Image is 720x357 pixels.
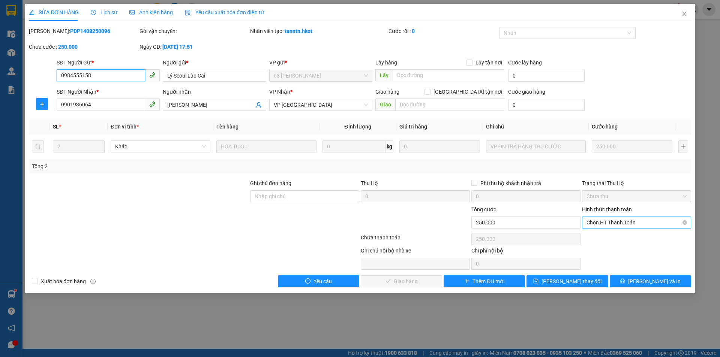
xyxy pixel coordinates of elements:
span: info-circle [90,279,96,284]
div: Nhân viên tạo: [250,27,387,35]
b: tanntn.hkot [285,28,312,34]
div: Tổng: 2 [32,162,278,170]
input: 0 [399,140,480,152]
div: Cước rồi : [388,27,498,35]
b: PDP1408250096 [70,28,110,34]
div: VP gửi [269,58,372,67]
span: SỬA ĐƠN HÀNG [29,9,79,15]
span: close [681,11,687,17]
input: Ghi Chú [486,140,586,152]
th: Ghi chú [483,119,589,134]
label: Cước giao hàng [508,89,545,95]
span: Xuất hóa đơn hàng [38,277,89,285]
div: Chưa cước : [29,43,138,51]
span: Lấy hàng [375,60,397,66]
span: Lấy tận nơi [472,58,505,67]
img: icon [185,10,191,16]
input: Cước lấy hàng [508,70,585,82]
span: Khác [115,141,206,152]
span: Giao hàng [375,89,399,95]
span: picture [129,10,135,15]
span: edit [29,10,34,15]
button: printer[PERSON_NAME] và In [610,275,691,287]
div: Ngày GD: [139,43,249,51]
span: printer [620,278,625,284]
span: Thu Hộ [361,180,378,186]
div: SĐT Người Nhận [57,88,160,96]
label: Cước lấy hàng [508,60,542,66]
span: Tổng cước [471,206,496,212]
button: exclamation-circleYêu cầu [278,275,359,287]
span: Lấy [375,69,393,81]
input: Dọc đường [395,99,505,111]
div: Người gửi [163,58,266,67]
span: 63 Phan Đình Phùng [274,70,368,81]
span: kg [386,140,393,152]
button: Close [674,4,695,25]
span: Ảnh kiện hàng [129,9,173,15]
span: Phí thu hộ khách nhận trả [477,179,544,187]
span: Tên hàng [216,124,238,130]
span: [GEOGRAPHIC_DATA] tận nơi [430,88,505,96]
span: SL [53,124,59,130]
span: save [533,278,538,284]
span: phone [149,72,155,78]
div: Gói vận chuyển: [139,27,249,35]
span: VP Đà Nẵng [274,99,368,111]
span: Cước hàng [592,124,618,130]
div: Ghi chú nội bộ nhà xe [361,246,470,258]
span: phone [149,101,155,107]
span: Yêu cầu [313,277,332,285]
span: clock-circle [91,10,96,15]
span: user-add [256,102,262,108]
b: 0 [412,28,415,34]
input: 0 [592,140,672,152]
button: plus [36,98,48,110]
button: checkGiao hàng [361,275,442,287]
span: exclamation-circle [305,278,310,284]
input: Ghi chú đơn hàng [250,190,359,202]
button: save[PERSON_NAME] thay đổi [526,275,608,287]
div: [PERSON_NAME]: [29,27,138,35]
div: Chi phí nội bộ [471,246,580,258]
button: plus [678,140,688,152]
span: Giao [375,99,395,111]
span: Giá trị hàng [399,124,427,130]
span: Lịch sử [91,9,117,15]
input: Dọc đường [393,69,505,81]
span: Định lượng [345,124,371,130]
span: [PERSON_NAME] và In [628,277,681,285]
span: Yêu cầu xuất hóa đơn điện tử [185,9,264,15]
span: close-circle [682,220,687,225]
span: Đơn vị tính [111,124,139,130]
button: delete [32,140,44,152]
span: Thêm ĐH mới [472,277,504,285]
div: Trạng thái Thu Hộ [582,179,691,187]
b: 250.000 [58,44,78,50]
label: Hình thức thanh toán [582,206,632,212]
span: VP Nhận [269,89,290,95]
label: Ghi chú đơn hàng [250,180,291,186]
span: Chọn HT Thanh Toán [586,217,687,228]
span: plus [464,278,469,284]
span: [PERSON_NAME] thay đổi [541,277,601,285]
div: Người nhận [163,88,266,96]
input: VD: Bàn, Ghế [216,140,316,152]
span: Chưa thu [586,191,687,202]
div: SĐT Người Gửi [57,58,160,67]
b: [DATE] 17:51 [162,44,193,50]
input: Cước giao hàng [508,99,585,111]
div: Chưa thanh toán [360,233,471,246]
span: plus [36,101,48,107]
button: plusThêm ĐH mới [444,275,525,287]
